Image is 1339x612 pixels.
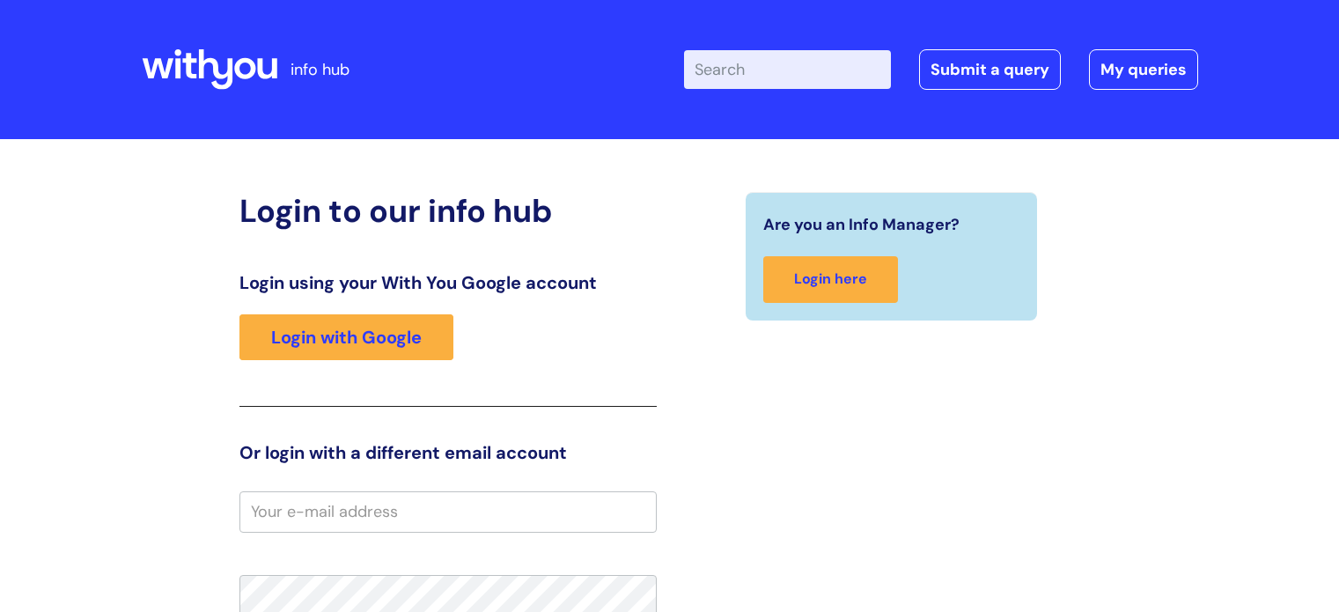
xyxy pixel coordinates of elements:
[1089,49,1198,90] a: My queries
[763,210,960,239] span: Are you an Info Manager?
[291,55,349,84] p: info hub
[239,442,657,463] h3: Or login with a different email account
[239,192,657,230] h2: Login to our info hub
[239,314,453,360] a: Login with Google
[239,272,657,293] h3: Login using your With You Google account
[763,256,898,303] a: Login here
[919,49,1061,90] a: Submit a query
[684,50,891,89] input: Search
[239,491,657,532] input: Your e-mail address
